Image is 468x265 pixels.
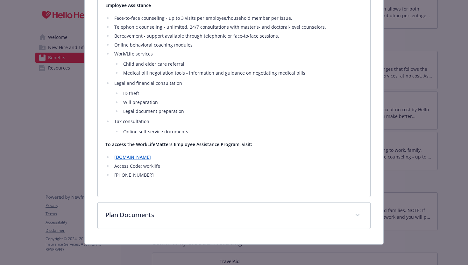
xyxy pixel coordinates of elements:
[98,202,371,229] div: Plan Documents
[121,69,363,77] li: Medical bill negotiation tools - information and guidance on negotiating medical bills
[112,32,363,40] li: Bereavement - support available through telephonic or face-to-face sessions.
[105,2,151,8] strong: Employee Assistance
[121,99,363,106] li: Will preparation
[112,41,363,49] li: Online behavioral coaching modules
[121,107,363,115] li: Legal document preparation
[105,141,252,147] strong: To access the WorkLifeMatters Employee Assistance Program, visit:
[121,90,363,97] li: ID theft
[121,128,363,136] li: Online self-service documents
[112,171,363,179] li: [PHONE_NUMBER]
[112,50,363,77] li: Work/Life services
[112,162,363,170] li: Access Code: worklife
[114,154,151,160] a: [DOMAIN_NAME]
[112,79,363,115] li: Legal and financial consultation
[112,23,363,31] li: Telephonic counseling - unlimited, 24/7 consultations with master's- and doctoral-level counselors.
[105,210,348,220] p: Plan Documents
[112,118,363,136] li: Tax consultation
[121,60,363,68] li: Child and elder care referral
[112,14,363,22] li: Face-to-face counseling - up to 3 visits per employee/household member per issue.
